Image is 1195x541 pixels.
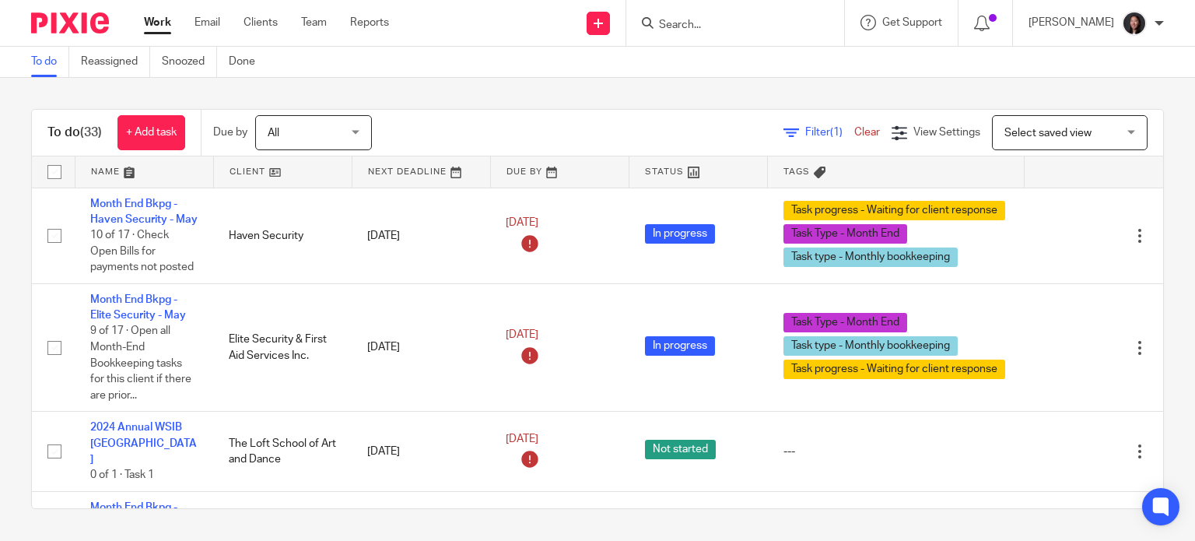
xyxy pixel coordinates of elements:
img: Pixie [31,12,109,33]
a: Clear [854,127,880,138]
a: To do [31,47,69,77]
img: Lili%20square.jpg [1122,11,1147,36]
span: [DATE] [506,330,538,341]
a: Reassigned [81,47,150,77]
span: (33) [80,126,102,139]
a: Reports [350,15,389,30]
h1: To do [47,125,102,141]
span: (1) [830,127,843,138]
input: Search [657,19,797,33]
span: Not started [645,440,716,459]
span: Task type - Monthly bookkeeping [783,336,958,356]
a: Email [194,15,220,30]
td: Elite Security & First Aid Services Inc. [213,283,352,412]
div: --- [783,444,1009,459]
span: 9 of 17 · Open all Month-End Bookkeeping tasks for this client if there are prior... [90,326,191,401]
td: The Loft School of Art and Dance [213,412,352,492]
a: Team [301,15,327,30]
span: [DATE] [506,218,538,229]
span: Task progress - Waiting for client response [783,201,1005,220]
span: In progress [645,224,715,244]
p: Due by [213,125,247,140]
span: Task Type - Month End [783,224,907,244]
a: Clients [244,15,278,30]
span: Select saved view [1004,128,1092,139]
span: In progress [645,336,715,356]
span: Task Type - Month End [783,313,907,332]
a: Snoozed [162,47,217,77]
td: [DATE] [352,283,490,412]
span: [DATE] [506,434,538,444]
a: Work [144,15,171,30]
a: Month End Bkpg - Haven Security - May [90,198,198,225]
a: 2024 Annual WSIB [GEOGRAPHIC_DATA] [90,422,197,465]
a: + Add task [117,115,185,150]
td: [DATE] [352,188,490,283]
span: Filter [805,127,854,138]
span: View Settings [913,127,980,138]
span: Task progress - Waiting for client response [783,360,1005,379]
span: All [268,128,279,139]
a: Done [229,47,267,77]
a: Month End Bkpg - Elite Security - May [90,294,186,321]
p: [PERSON_NAME] [1029,15,1114,30]
span: Get Support [882,17,942,28]
span: 10 of 17 · Check Open Bills for payments not posted [90,230,194,272]
span: 0 of 1 · Task 1 [90,470,154,481]
td: Haven Security [213,188,352,283]
span: Tags [783,167,810,176]
span: Task type - Monthly bookkeeping [783,248,958,267]
td: [DATE] [352,412,490,492]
